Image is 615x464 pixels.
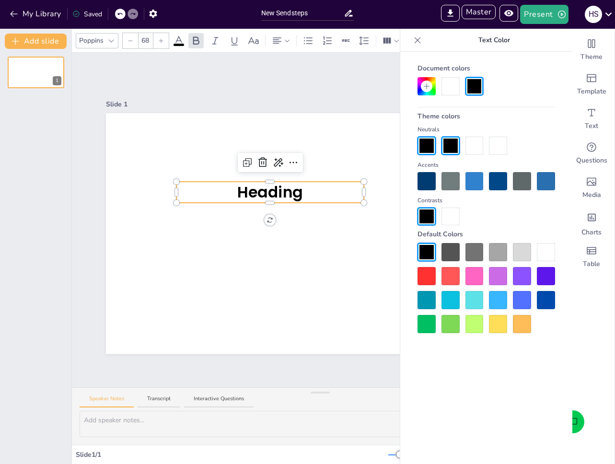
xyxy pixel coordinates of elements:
[585,6,602,23] div: h s
[577,87,606,96] span: Template
[72,9,102,19] div: Saved
[561,410,584,433] button: Open assistant chat
[569,240,615,274] div: Add a table
[418,196,555,205] div: Contrasts
[576,156,607,165] span: Questions
[441,5,460,24] span: Export to PowerPoint
[569,33,615,67] div: Change the overall theme
[585,5,602,24] button: h s
[569,171,615,205] div: Add images, graphics, shapes or video
[462,5,500,24] span: Enter Master Mode
[106,99,430,109] div: Slide 1
[585,121,598,131] span: Text
[569,102,615,136] div: Add text boxes
[462,5,496,19] button: Master
[7,6,65,22] button: My Library
[418,125,555,134] div: Neutrals
[581,228,602,237] span: Charts
[580,52,603,62] span: Theme
[8,57,64,88] div: 1
[76,450,388,460] div: Slide 1 / 1
[520,5,568,24] button: Present
[499,5,520,24] span: Preview Presentation
[80,395,134,408] button: Speaker Notes
[582,190,601,200] span: Media
[583,259,600,269] span: Table
[418,59,555,77] div: Document colors
[138,395,180,408] button: Transcript
[261,6,344,20] input: Insert title
[425,29,563,52] p: Text Color
[569,136,615,171] div: Get real-time input from your audience
[569,205,615,240] div: Add charts and graphs
[53,76,61,85] div: 1
[380,33,402,48] div: Column Count
[418,225,555,243] div: Default Colors
[184,395,254,408] button: Interactive Questions
[5,34,67,49] button: Add slide
[77,34,105,47] div: Poppins
[418,161,555,169] div: Accents
[237,182,303,203] span: Heading
[418,107,555,125] div: Theme colors
[569,67,615,102] div: Add ready made slides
